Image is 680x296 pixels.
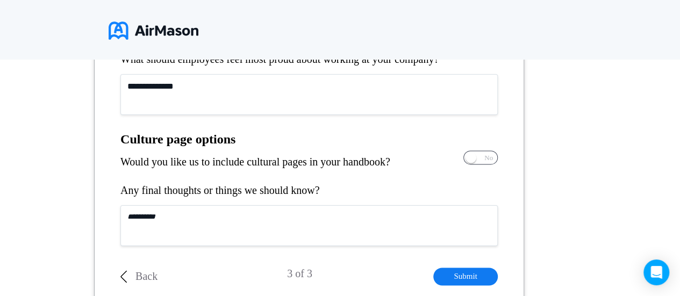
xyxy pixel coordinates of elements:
[120,53,498,66] div: What should employees feel most proud about working at your company?
[120,270,127,283] img: back
[120,156,390,168] div: Would you like us to include cultural pages in your handbook?
[120,184,498,197] div: Any final thoughts or things we should know?
[120,132,498,147] h1: Culture page options
[433,268,498,285] button: Submit
[484,154,493,161] span: No
[643,259,669,285] div: Open Intercom Messenger
[109,17,198,44] img: logo
[135,270,158,283] p: Back
[287,268,312,285] p: 3 of 3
